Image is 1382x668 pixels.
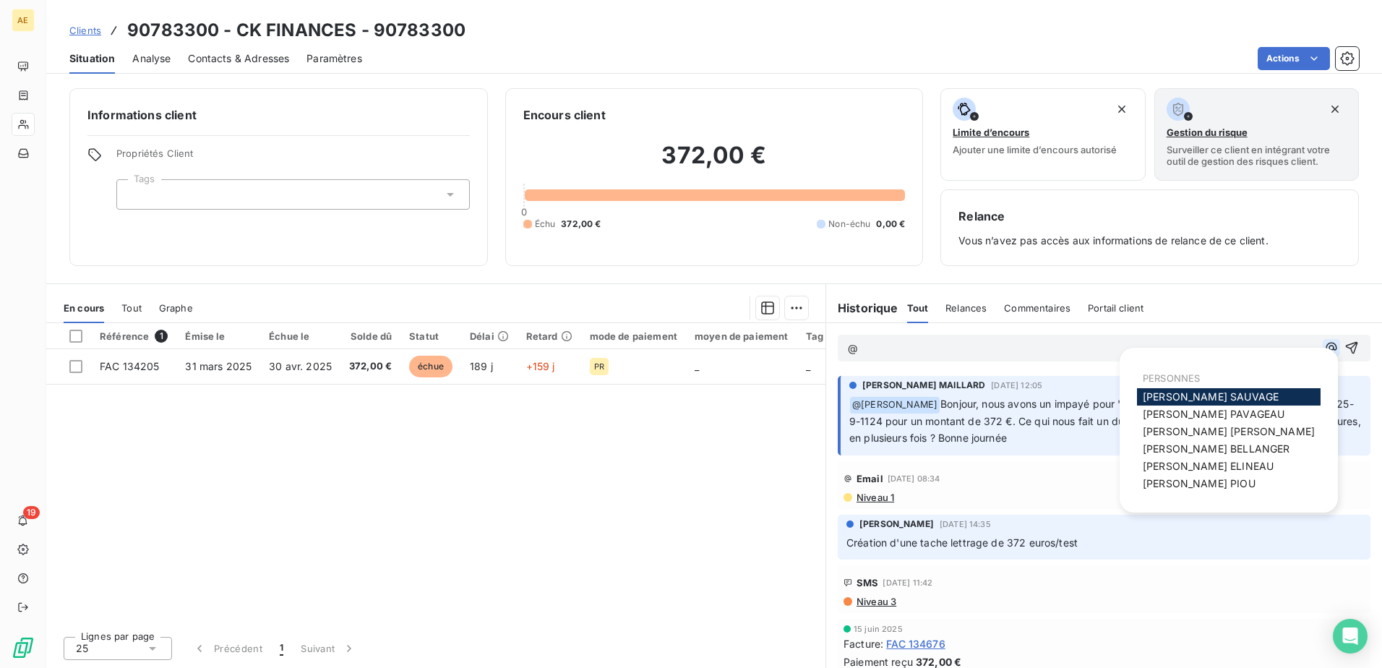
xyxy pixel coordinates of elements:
[159,302,193,314] span: Graphe
[121,302,142,314] span: Tout
[535,218,556,231] span: Échu
[132,51,171,66] span: Analyse
[561,218,601,231] span: 372,00 €
[849,398,1364,444] span: Bonjour, nous avons un impayé pour "provision insuffisante" sur la facture FAC-2025-9-1124 pour u...
[185,360,252,372] span: 31 mars 2025
[1167,127,1248,138] span: Gestion du risque
[184,633,271,664] button: Précédent
[271,633,292,664] button: 1
[521,206,527,218] span: 0
[12,636,35,659] img: Logo LeanPay
[1143,442,1289,455] span: [PERSON_NAME] BELLANGER
[64,302,104,314] span: En cours
[695,360,699,372] span: _
[844,636,883,651] span: Facture :
[1143,390,1279,403] span: [PERSON_NAME] SAUVAGE
[1143,408,1284,420] span: [PERSON_NAME] PAVAGEAU
[883,578,932,587] span: [DATE] 11:42
[850,397,940,414] span: @ [PERSON_NAME]
[526,330,572,342] div: Retard
[69,23,101,38] a: Clients
[855,492,894,503] span: Niveau 1
[940,520,991,528] span: [DATE] 14:35
[953,144,1117,155] span: Ajouter une limite d’encours autorisé
[349,359,392,374] span: 372,00 €
[129,188,140,201] input: Ajouter une valeur
[100,330,168,343] div: Référence
[1167,144,1347,167] span: Surveiller ce client en intégrant votre outil de gestion des risques client.
[991,381,1042,390] span: [DATE] 12:05
[523,141,906,184] h2: 372,00 €
[1143,372,1200,384] span: PERSONNES
[1004,302,1070,314] span: Commentaires
[876,218,905,231] span: 0,00 €
[269,360,332,372] span: 30 avr. 2025
[848,342,858,354] span: @
[269,330,332,342] div: Échue le
[69,51,115,66] span: Situation
[888,474,940,483] span: [DATE] 08:34
[292,633,365,664] button: Suivant
[958,207,1341,248] div: Vous n’avez pas accès aux informations de relance de ce client.
[470,360,493,372] span: 189 j
[185,330,252,342] div: Émise le
[470,330,509,342] div: Délai
[953,127,1029,138] span: Limite d’encours
[862,379,985,392] span: [PERSON_NAME] MAILLARD
[409,330,452,342] div: Statut
[100,360,160,372] span: FAC 134205
[857,473,883,484] span: Email
[188,51,289,66] span: Contacts & Adresses
[806,360,810,372] span: _
[116,147,470,168] span: Propriétés Client
[1143,477,1256,489] span: [PERSON_NAME] PIOU
[69,25,101,36] span: Clients
[846,536,1078,549] span: Création d'une tache lettrage de 372 euros/test
[155,330,168,343] span: 1
[76,641,88,656] span: 25
[1143,460,1274,472] span: [PERSON_NAME] ELINEAU
[280,641,283,656] span: 1
[859,518,934,531] span: [PERSON_NAME]
[349,330,392,342] div: Solde dû
[594,362,604,371] span: PR
[907,302,929,314] span: Tout
[886,636,945,651] span: FAC 134676
[826,299,898,317] h6: Historique
[1143,425,1315,437] span: [PERSON_NAME] [PERSON_NAME]
[695,330,789,342] div: moyen de paiement
[409,356,452,377] span: échue
[857,577,878,588] span: SMS
[854,625,903,633] span: 15 juin 2025
[87,106,470,124] h6: Informations client
[306,51,362,66] span: Paramètres
[1088,302,1143,314] span: Portail client
[828,218,870,231] span: Non-échu
[590,330,677,342] div: mode de paiement
[127,17,465,43] h3: 90783300 - CK FINANCES - 90783300
[526,360,555,372] span: +159 j
[855,596,896,607] span: Niveau 3
[523,106,606,124] h6: Encours client
[945,302,987,314] span: Relances
[1154,88,1359,181] button: Gestion du risqueSurveiller ce client en intégrant votre outil de gestion des risques client.
[1258,47,1330,70] button: Actions
[23,506,40,519] span: 19
[958,207,1341,225] h6: Relance
[806,330,880,342] div: Tag relance
[1333,619,1368,654] div: Open Intercom Messenger
[12,9,35,32] div: AE
[940,88,1145,181] button: Limite d’encoursAjouter une limite d’encours autorisé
